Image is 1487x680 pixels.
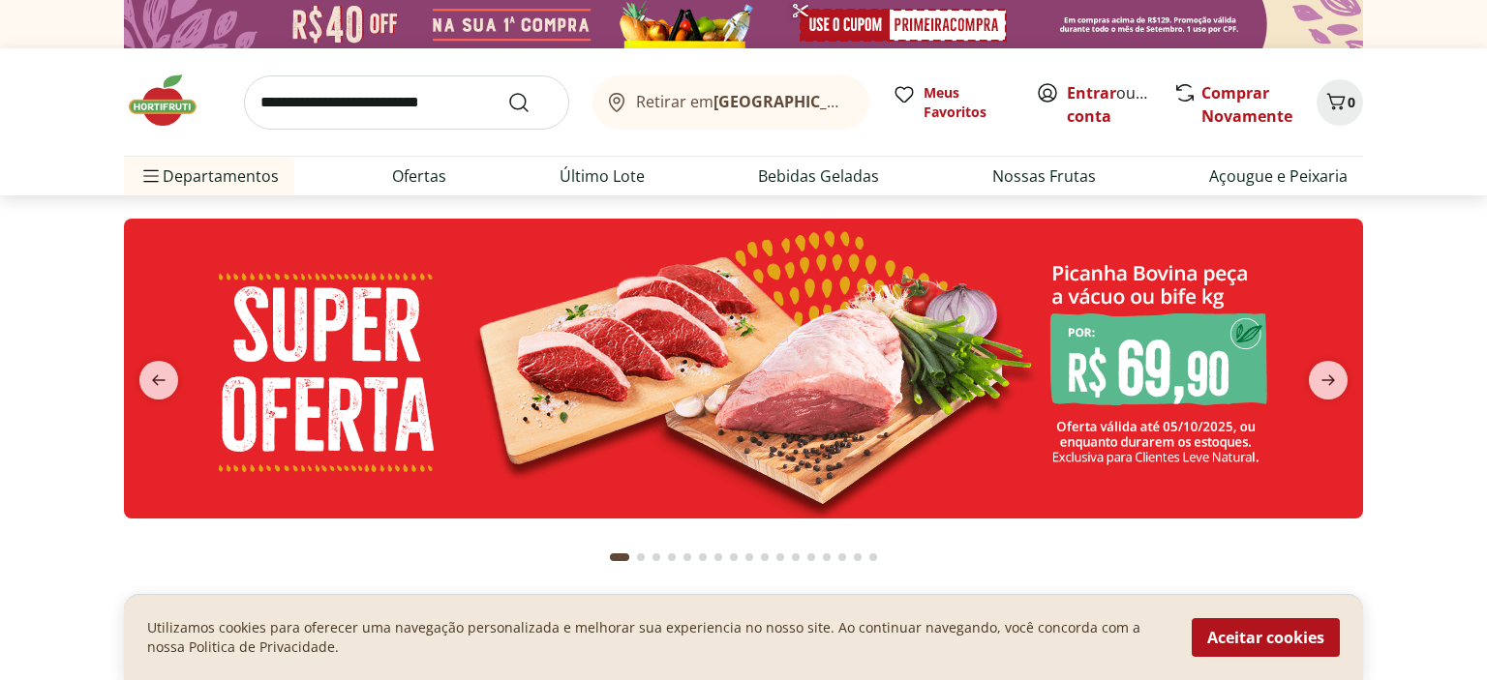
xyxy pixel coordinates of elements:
[835,534,850,580] button: Go to page 15 from fs-carousel
[680,534,695,580] button: Go to page 5 from fs-carousel
[1067,81,1153,128] span: ou
[713,91,1040,112] b: [GEOGRAPHIC_DATA]/[GEOGRAPHIC_DATA]
[1067,82,1116,103] a: Entrar
[1348,93,1355,111] span: 0
[924,83,1013,122] span: Meus Favoritos
[560,164,645,188] a: Último Lote
[1317,79,1363,126] button: Carrinho
[1293,361,1363,399] button: next
[636,93,850,110] span: Retirar em
[757,534,773,580] button: Go to page 10 from fs-carousel
[1192,618,1340,657] button: Aceitar cookies
[773,534,788,580] button: Go to page 11 from fs-carousel
[507,91,554,114] button: Submit Search
[758,164,879,188] a: Bebidas Geladas
[1209,164,1348,188] a: Açougue e Peixaria
[139,153,279,199] span: Departamentos
[633,534,649,580] button: Go to page 2 from fs-carousel
[1067,82,1173,127] a: Criar conta
[726,534,742,580] button: Go to page 8 from fs-carousel
[124,361,194,399] button: previous
[804,534,819,580] button: Go to page 13 from fs-carousel
[992,164,1096,188] a: Nossas Frutas
[695,534,711,580] button: Go to page 6 from fs-carousel
[124,219,1363,518] img: super oferta
[742,534,757,580] button: Go to page 9 from fs-carousel
[139,153,163,199] button: Menu
[244,75,569,130] input: search
[850,534,865,580] button: Go to page 16 from fs-carousel
[1201,82,1292,127] a: Comprar Novamente
[147,618,1168,657] p: Utilizamos cookies para oferecer uma navegação personalizada e melhorar sua experiencia no nosso ...
[865,534,881,580] button: Go to page 17 from fs-carousel
[819,534,835,580] button: Go to page 14 from fs-carousel
[649,534,664,580] button: Go to page 3 from fs-carousel
[664,534,680,580] button: Go to page 4 from fs-carousel
[606,534,633,580] button: Current page from fs-carousel
[788,534,804,580] button: Go to page 12 from fs-carousel
[592,75,869,130] button: Retirar em[GEOGRAPHIC_DATA]/[GEOGRAPHIC_DATA]
[392,164,446,188] a: Ofertas
[711,534,726,580] button: Go to page 7 from fs-carousel
[893,83,1013,122] a: Meus Favoritos
[124,72,221,130] img: Hortifruti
